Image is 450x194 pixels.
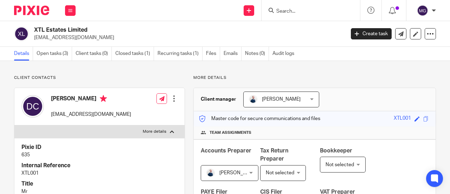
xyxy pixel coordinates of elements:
img: MC_T&CO-3.jpg [206,169,215,177]
a: Notes (0) [245,47,269,61]
h4: [PERSON_NAME] [51,95,131,104]
a: Details [14,47,33,61]
p: [EMAIL_ADDRESS][DOMAIN_NAME] [34,34,340,41]
span: [PERSON_NAME] [219,170,258,175]
p: More details [143,129,166,134]
div: XTL001 [394,115,411,123]
a: Emails [224,47,242,61]
a: Client tasks (0) [76,47,112,61]
img: MC_T&CO-3.jpg [249,95,257,104]
span: Not selected [266,170,294,175]
input: Search [276,8,339,15]
span: Bookkeeper [320,148,352,154]
img: svg%3E [21,95,44,118]
h2: XTL Estates Limited [34,26,279,34]
span: Tax Return Preparer [260,148,288,162]
a: Audit logs [272,47,298,61]
a: Create task [351,28,392,39]
img: svg%3E [14,26,29,41]
i: Primary [100,95,107,102]
img: Pixie [14,6,49,15]
a: Open tasks (3) [37,47,72,61]
p: XTL001 [21,170,178,177]
span: [PERSON_NAME] [262,97,301,102]
p: Client contacts [14,75,185,81]
a: Closed tasks (1) [115,47,154,61]
a: Files [206,47,220,61]
h3: Client manager [201,96,236,103]
h4: Pixie ID [21,144,178,151]
span: Team assignments [210,130,251,136]
p: More details [193,75,436,81]
img: svg%3E [417,5,428,16]
p: [EMAIL_ADDRESS][DOMAIN_NAME] [51,111,131,118]
span: Not selected [326,162,354,167]
span: Accounts Preparer [201,148,251,154]
a: Recurring tasks (1) [157,47,202,61]
p: Master code for secure communications and files [199,115,320,122]
h4: Internal Reference [21,162,178,169]
h4: Title [21,180,178,188]
p: 635 [21,151,178,158]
